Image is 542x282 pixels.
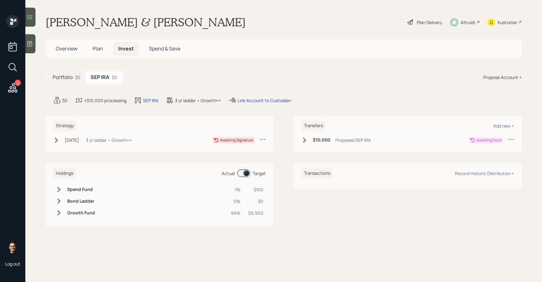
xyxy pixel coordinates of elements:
[231,210,241,216] div: 99%
[476,137,501,143] div: Awaiting Docs
[67,187,95,192] h6: Spend Fund
[237,97,291,104] div: Link Account to Custodian
[112,74,117,81] div: $0
[248,210,263,216] div: $9,900
[62,97,68,104] div: $0
[118,45,134,52] span: Invest
[65,137,79,143] div: [DATE]
[143,97,158,104] div: SEP IRA
[53,74,73,80] h5: Portfolio
[86,137,132,143] div: 3 yr ladder • Growth++
[84,97,126,104] div: +$10,000 processing
[417,19,442,26] div: Plan Delivery
[220,137,253,143] div: Awaiting Signature
[15,80,21,86] div: 2
[498,19,517,26] div: Kustomer
[455,170,514,176] div: Record Historic Distribution +
[301,168,333,179] h6: Transactions
[175,97,221,104] div: 3 yr ladder • Growth++
[483,74,522,81] div: Propose Account +
[461,19,475,26] div: Altruist
[301,121,326,131] h6: Transfers
[231,186,241,193] div: 1%
[53,168,76,179] h6: Holdings
[91,74,109,80] h5: SEP IRA
[493,123,514,129] div: Add new +
[253,170,266,177] div: Target
[248,186,263,193] div: $100
[313,137,330,143] h6: $10,000
[93,45,103,52] span: Plan
[335,137,371,143] div: Proposed SEP IRA
[6,240,19,253] img: sami-boghos-headshot.png
[222,170,235,177] div: Actual
[149,45,180,52] span: Spend & Save
[46,15,246,29] h1: [PERSON_NAME] & [PERSON_NAME]
[248,198,263,205] div: $0
[75,74,81,81] div: $0
[67,210,95,216] h6: Growth Fund
[53,121,76,131] h6: Strategy
[67,199,95,204] h6: Bond Ladder
[231,198,241,205] div: 0%
[5,261,20,267] div: Log out
[56,45,77,52] span: Overview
